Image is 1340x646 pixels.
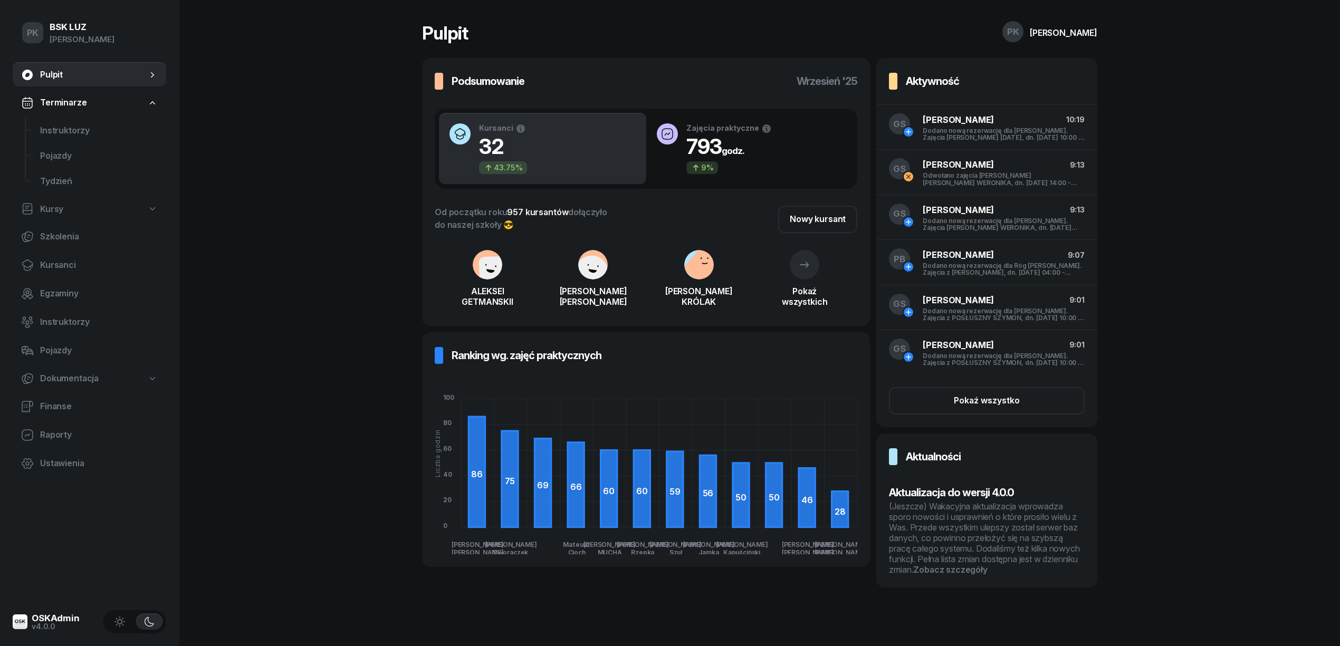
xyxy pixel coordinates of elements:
span: [PERSON_NAME] [923,205,994,215]
div: Odwołano zajęcia [PERSON_NAME] [PERSON_NAME] WERONIKA, dn. [DATE] 14:00 - 16:00 (kursant nie przy... [923,172,1085,186]
span: 9:01 [1069,340,1085,349]
a: Szkolenia [13,224,166,249]
div: [PERSON_NAME] [1030,28,1097,37]
tspan: [PERSON_NAME] [782,548,834,556]
h3: Aktualizacja do wersji 4.0.0 [889,484,1085,501]
h3: Podsumowanie [452,73,524,90]
tspan: Cioch [568,548,586,556]
h3: wrzesień '25 [797,73,857,90]
a: Dokumentacja [13,367,166,391]
div: 43.75% [479,161,527,174]
a: Pokażwszystkich [752,263,857,307]
tspan: [PERSON_NAME] [815,548,867,556]
span: Raporty [40,428,158,442]
a: Kursanci [13,253,166,278]
div: Dodano nową rezerwację dla [PERSON_NAME]. Zajęcia z POSŁUSZNY SZYMON, dn. [DATE] 10:00 - 12:00 [923,352,1085,366]
span: Ustawienia [40,457,158,470]
tspan: 80 [443,419,452,427]
tspan: 20 [443,496,452,504]
span: 9:13 [1070,205,1085,214]
a: [PERSON_NAME][PERSON_NAME] [540,271,646,307]
h3: Aktualności [906,448,961,465]
span: 9:01 [1069,295,1085,304]
a: Pojazdy [32,143,166,169]
tspan: 0 [443,522,447,529]
div: Nowy kursant [790,213,846,226]
div: ALEKSEI GETMANSKII [435,286,540,307]
span: PB [894,255,905,264]
div: Kursanci [479,123,527,134]
span: Pojazdy [40,344,158,358]
div: (Jeszcze) Wakacyjna aktualizacja wprowadza sporo nowości i usprawnień o które prosiło wielu z Was... [889,501,1085,575]
tspan: [PERSON_NAME] [452,541,504,548]
div: Zajęcia praktyczne [686,123,772,134]
div: Od początku roku dołączyło do naszej szkoły 😎 [435,206,607,231]
span: GS [893,344,906,353]
tspan: [PERSON_NAME] [815,541,867,548]
tspan: [PERSON_NAME] [583,541,636,548]
a: ALEKSEIGETMANSKII [435,271,540,307]
button: Kursanci3243.75% [439,113,646,185]
span: 9:13 [1070,160,1085,169]
a: Raporty [13,422,166,448]
div: BSK LUZ [50,23,114,32]
tspan: [PERSON_NAME] [716,541,768,548]
a: Instruktorzy [32,118,166,143]
a: Terminarze [13,91,166,115]
div: Dodano nową rezerwację dla Róg [PERSON_NAME]. Zajęcia z [PERSON_NAME], dn. [DATE] 04:00 - 06:00 [923,262,1085,276]
span: Kursanci [40,258,158,272]
tspan: Jamka [698,548,719,556]
div: [PERSON_NAME] [PERSON_NAME] [540,286,646,307]
a: Ustawienia [13,451,166,476]
span: Pojazdy [40,149,158,163]
span: Terminarze [40,96,87,110]
a: AktualnościAktualizacja do wersji 4.0.0(Jeszcze) Wakacyjna aktualizacja wprowadza sporo nowości i... [876,433,1097,587]
tspan: Rzepka [631,548,654,556]
div: Dodano nową rezerwację dla [PERSON_NAME]. Zajęcia z POSŁUSZNY SZYMON, dn. [DATE] 10:00 - 12:00 [923,307,1085,321]
div: OSKAdmin [32,614,80,623]
h3: Aktywność [906,73,959,90]
div: Dodano nową rezerwację dla [PERSON_NAME]. Zajęcia [PERSON_NAME] WERONIKA, dn. [DATE] 08:00 - 10:00 [923,217,1085,231]
img: logo-xs@2x.png [13,614,27,629]
tspan: [PERSON_NAME] [683,541,735,548]
a: Egzaminy [13,281,166,306]
span: Dokumentacja [40,372,99,385]
a: Instruktorzy [13,310,166,335]
span: Instruktorzy [40,124,158,138]
h1: 793 [686,134,772,159]
div: Liczba godzin [434,429,441,477]
span: GS [893,165,906,173]
a: Kursy [13,197,166,221]
span: GS [893,120,906,129]
a: Finanse [13,394,166,419]
tspan: 40 [443,470,452,478]
span: [PERSON_NAME] [923,340,994,350]
tspan: Szul [669,548,683,556]
tspan: [PERSON_NAME] [485,541,537,548]
div: Pokaż wszystkich [752,286,857,307]
span: Szkolenia [40,230,158,244]
tspan: [PERSON_NAME] [649,541,702,548]
span: Finanse [40,400,158,413]
span: [PERSON_NAME] [923,249,994,260]
a: AktywnośćGS[PERSON_NAME]10:19Dodano nową rezerwację dla [PERSON_NAME]. Zajęcia [PERSON_NAME] [DAT... [876,58,1097,427]
a: Pojazdy [13,338,166,363]
span: 957 kursantów [507,207,568,217]
div: Dodano nową rezerwację dla [PERSON_NAME]. Zajęcia [PERSON_NAME] [DATE], dn. [DATE] 10:00 - 12:00 [923,127,1085,141]
span: Pulpit [40,68,147,82]
a: Tydzień [32,169,166,194]
span: [PERSON_NAME] [923,114,994,125]
div: v4.0.0 [32,623,80,630]
h1: 32 [479,134,527,159]
tspan: 100 [443,393,454,401]
div: [PERSON_NAME] [50,33,114,46]
button: Zajęcia praktyczne793godz.9% [646,113,854,185]
div: 9% [686,161,718,174]
span: GS [893,300,906,308]
span: 9:07 [1068,250,1085,259]
span: Tydzień [40,175,158,188]
tspan: [PERSON_NAME] [452,548,504,556]
span: [PERSON_NAME] [923,159,994,170]
span: Instruktorzy [40,315,158,329]
tspan: Dworaczek [493,548,529,556]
